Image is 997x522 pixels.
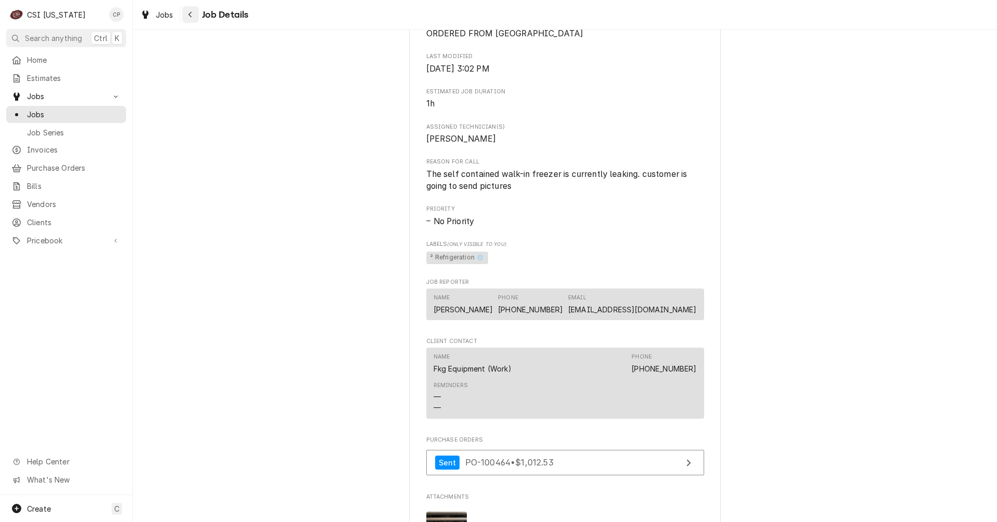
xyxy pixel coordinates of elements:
a: Estimates [6,70,126,87]
span: The self contained walk-in freezer is currently leaking. customer is going to send pictures [426,169,690,191]
div: Contact [426,289,704,320]
span: Create [27,504,51,513]
span: Job Series [27,127,121,138]
div: Name [434,294,493,314]
a: Home [6,51,126,68]
div: Fkg Equipment (Work) [434,363,511,374]
span: [PERSON_NAME] [426,134,496,144]
span: Assigned Technician(s) [426,133,704,145]
div: Phone [498,294,563,314]
div: Name [434,294,450,302]
button: Navigate back [182,6,199,23]
div: Assigned Technician(s) [426,123,704,145]
div: C [9,7,24,22]
span: Labels [426,240,704,249]
span: Attachments [426,493,704,501]
a: Purchase Orders [6,159,126,176]
span: K [115,33,119,44]
span: Purchase Orders [426,436,704,444]
span: Job Reporter [426,278,704,286]
span: Ctrl [94,33,107,44]
a: Vendors [6,196,126,213]
a: Go to Jobs [6,88,126,105]
span: (Only Visible to You) [447,241,506,247]
a: View Purchase Order [426,450,704,475]
div: CSI Kentucky's Avatar [9,7,24,22]
div: Sent [435,456,460,470]
span: Estimated Job Duration [426,98,704,110]
div: Purchase Orders [426,436,704,480]
a: Bills [6,177,126,195]
div: Job Reporter List [426,289,704,325]
span: Search anything [25,33,82,44]
span: Pricebook [27,235,105,246]
span: Jobs [156,9,173,20]
div: Name [434,353,450,361]
div: Client Contact List [426,348,704,423]
a: Invoices [6,141,126,158]
span: Job Details [199,8,249,22]
span: Assigned Technician(s) [426,123,704,131]
span: PO-100464 • $1,012.53 [465,457,554,468]
span: Jobs [27,109,121,120]
span: Last Modified [426,63,704,75]
div: [object Object] [426,240,704,266]
a: [PHONE_NUMBER] [631,364,696,373]
div: Reason For Call [426,158,704,193]
div: Name [434,353,511,374]
div: Client Contact [426,337,704,423]
a: Job Series [6,124,126,141]
span: Priority [426,205,704,213]
span: Jobs [27,91,105,102]
span: ² Refrigeration ❄️ [426,252,489,264]
div: Phone [631,353,696,374]
div: No Priority [426,215,704,228]
a: Jobs [6,106,126,123]
div: — [434,402,441,413]
span: Vendors [27,199,121,210]
span: Bills [27,181,121,191]
a: Clients [6,214,126,231]
div: Last Modified [426,52,704,75]
div: Job Reporter [426,278,704,325]
span: Clients [27,217,121,228]
div: Email [568,294,696,314]
span: 1h [426,99,435,108]
button: Search anythingCtrlK [6,29,126,47]
span: What's New [27,474,120,485]
div: Email [568,294,586,302]
span: Purchase Orders [27,162,121,173]
a: Go to Pricebook [6,232,126,249]
div: Phone [498,294,518,302]
a: Jobs [136,6,178,23]
span: Reason For Call [426,158,704,166]
span: Last Modified [426,52,704,61]
span: Estimates [27,73,121,84]
a: Go to What's New [6,471,126,488]
span: Home [27,54,121,65]
div: Craig Pierce's Avatar [109,7,124,22]
div: CSI [US_STATE] [27,9,86,20]
a: Go to Help Center [6,453,126,470]
a: [EMAIL_ADDRESS][DOMAIN_NAME] [568,305,696,314]
div: Phone [631,353,652,361]
div: Contact [426,348,704,419]
span: Reason For Call [426,168,704,193]
div: — [434,391,441,402]
span: Invoices [27,144,121,155]
span: Help Center [27,456,120,467]
span: C [114,503,119,514]
div: Reminders [434,381,468,390]
div: Estimated Job Duration [426,88,704,110]
div: Reminders [434,381,468,413]
div: CP [109,7,124,22]
div: Priority [426,205,704,227]
span: Estimated Job Duration [426,88,704,96]
span: Client Contact [426,337,704,346]
a: [PHONE_NUMBER] [498,305,563,314]
span: [object Object] [426,250,704,266]
span: [DATE] 3:02 PM [426,64,490,74]
div: [PERSON_NAME] [434,304,493,315]
span: Priority [426,215,704,228]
